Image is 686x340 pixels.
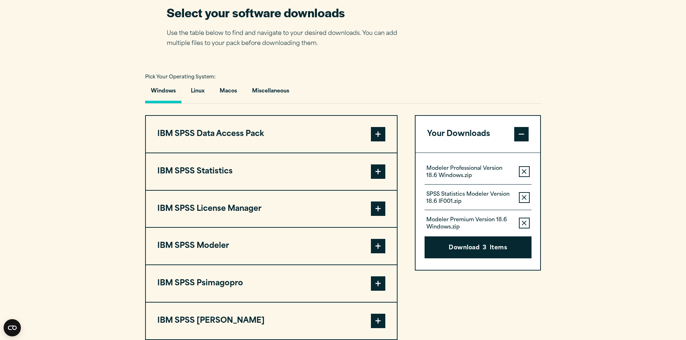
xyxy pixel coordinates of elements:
button: IBM SPSS Data Access Pack [146,116,397,153]
button: IBM SPSS License Manager [146,191,397,227]
p: Modeler Professional Version 18.6 Windows.zip [426,165,513,180]
span: 3 [483,244,487,253]
button: Download3Items [425,236,532,259]
button: Your Downloads [416,116,541,153]
div: Your Downloads [416,153,541,270]
button: IBM SPSS Psimagopro [146,265,397,302]
button: Macos [214,83,243,103]
span: Pick Your Operating System: [145,75,216,80]
p: Modeler Premium Version 18.6 Windows.zip [426,217,513,231]
button: Miscellaneous [246,83,295,103]
p: Use the table below to find and navigate to your desired downloads. You can add multiple files to... [167,28,408,49]
button: IBM SPSS Statistics [146,153,397,190]
p: SPSS Statistics Modeler Version 18.6 IF001.zip [426,191,513,205]
button: IBM SPSS [PERSON_NAME] [146,303,397,339]
button: Linux [185,83,210,103]
button: Windows [145,83,181,103]
button: Open CMP widget [4,319,21,336]
h2: Select your software downloads [167,4,408,21]
button: IBM SPSS Modeler [146,228,397,264]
